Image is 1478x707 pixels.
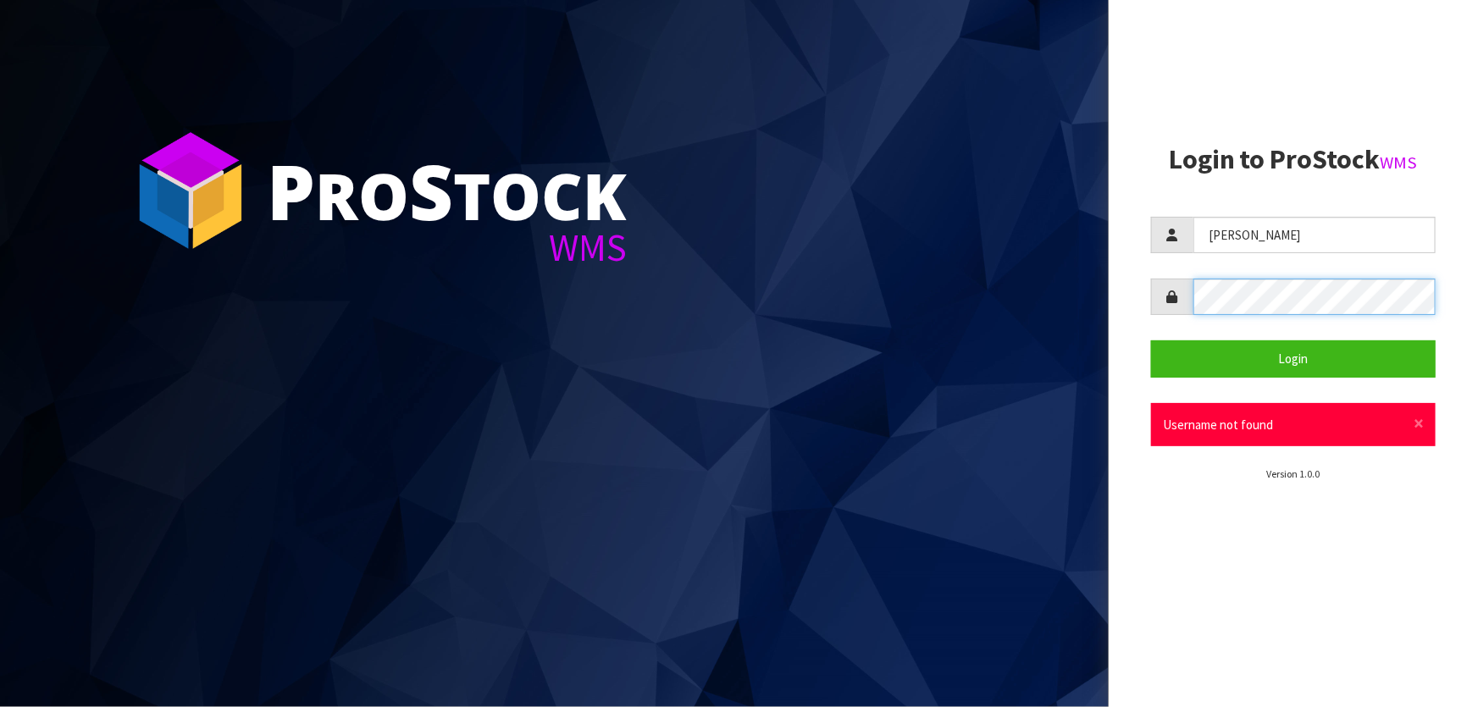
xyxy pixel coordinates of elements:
[267,229,627,267] div: WMS
[1381,152,1418,174] small: WMS
[1414,411,1424,435] span: ×
[267,139,315,242] span: P
[1193,217,1436,253] input: Username
[1151,145,1436,174] h2: Login to ProStock
[1266,467,1320,480] small: Version 1.0.0
[1164,417,1274,433] span: Username not found
[267,152,627,229] div: ro tock
[409,139,453,242] span: S
[127,127,254,254] img: ProStock Cube
[1151,340,1436,377] button: Login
